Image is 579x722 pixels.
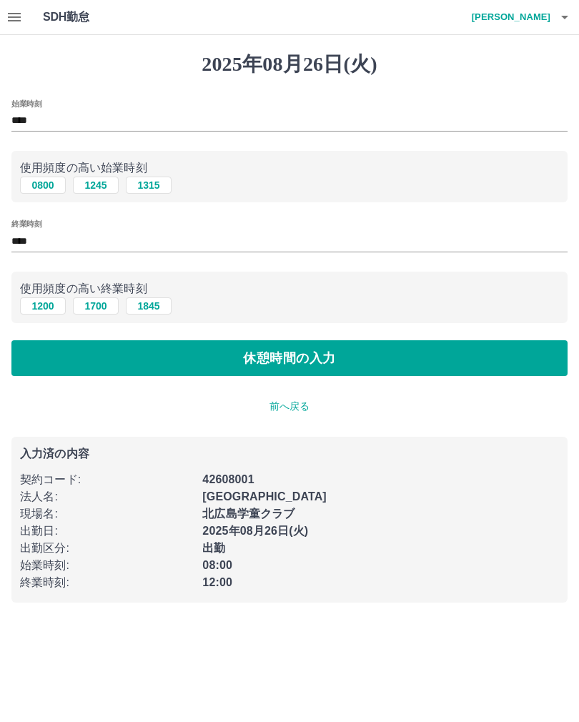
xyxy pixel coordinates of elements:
[20,159,559,177] p: 使用頻度の高い始業時刻
[20,297,66,315] button: 1200
[11,340,568,376] button: 休憩時間の入力
[11,219,41,229] label: 終業時刻
[20,177,66,194] button: 0800
[20,557,194,574] p: 始業時刻 :
[20,540,194,557] p: 出勤区分 :
[73,177,119,194] button: 1245
[20,280,559,297] p: 使用頻度の高い終業時刻
[11,98,41,109] label: 始業時刻
[202,490,327,503] b: [GEOGRAPHIC_DATA]
[20,488,194,505] p: 法人名 :
[126,177,172,194] button: 1315
[202,559,232,571] b: 08:00
[11,399,568,414] p: 前へ戻る
[202,542,225,554] b: 出勤
[20,448,559,460] p: 入力済の内容
[202,525,308,537] b: 2025年08月26日(火)
[73,297,119,315] button: 1700
[20,471,194,488] p: 契約コード :
[202,576,232,588] b: 12:00
[20,523,194,540] p: 出勤日 :
[202,508,295,520] b: 北広島学童クラブ
[20,574,194,591] p: 終業時刻 :
[11,52,568,76] h1: 2025年08月26日(火)
[126,297,172,315] button: 1845
[202,473,254,485] b: 42608001
[20,505,194,523] p: 現場名 :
